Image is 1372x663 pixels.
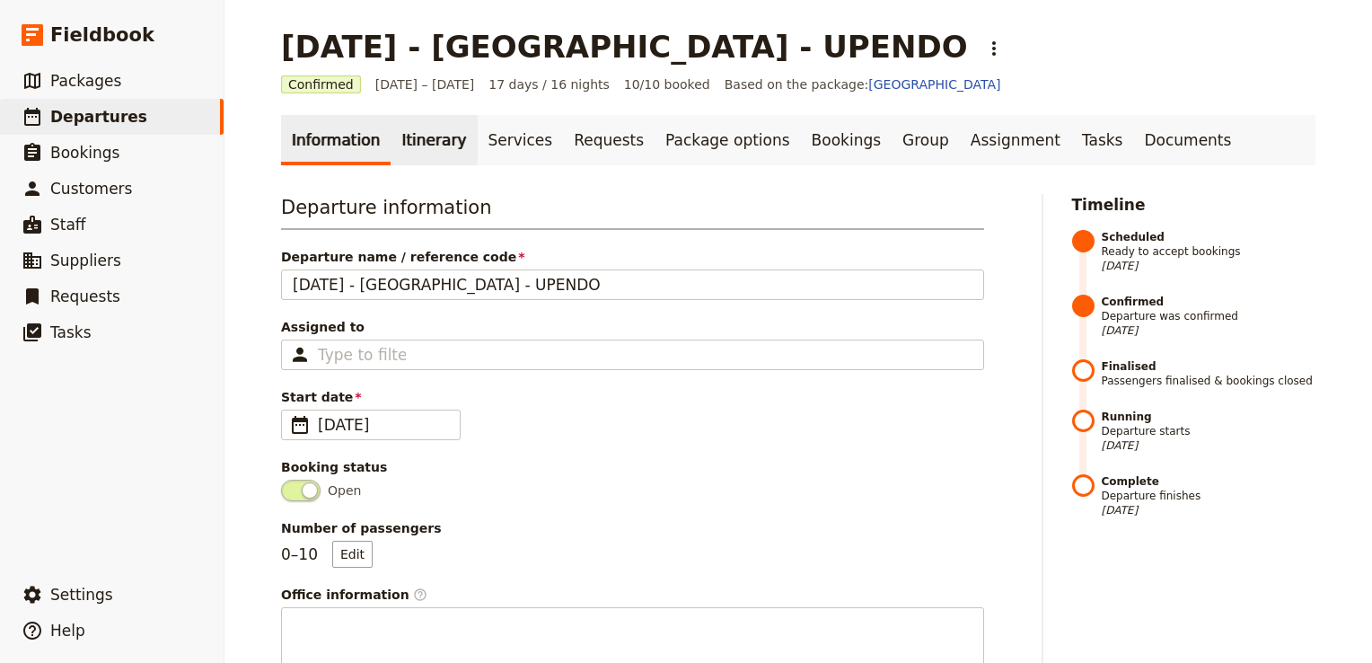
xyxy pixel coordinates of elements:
strong: Finalised [1102,359,1316,374]
strong: Complete [1102,474,1316,489]
strong: Scheduled [1102,230,1316,244]
span: Departure was confirmed [1102,295,1316,338]
a: Information [281,115,391,165]
span: Bookings [50,144,119,162]
button: Number of passengers0–10 [332,541,373,568]
p: 0 – 10 [281,541,373,568]
span: Departure starts [1102,410,1316,453]
span: Departures [50,108,147,126]
h2: Timeline [1072,194,1316,216]
span: ​ [289,414,311,436]
span: [DATE] [1102,438,1316,453]
button: Actions [979,33,1009,64]
a: Itinerary [391,115,477,165]
a: Group [892,115,960,165]
h1: [DATE] - [GEOGRAPHIC_DATA] - UPENDO [281,29,968,65]
span: Confirmed [281,75,361,93]
span: Settings [50,586,113,604]
span: Assigned to [281,318,984,336]
a: Services [478,115,564,165]
a: [GEOGRAPHIC_DATA] [868,77,1000,92]
a: Assignment [960,115,1071,165]
span: Number of passengers [281,519,984,537]
strong: Running [1102,410,1316,424]
a: Bookings [801,115,892,165]
a: Package options [655,115,800,165]
span: Fieldbook [50,22,154,49]
input: Assigned to [318,344,406,366]
span: 10/10 booked [624,75,710,93]
span: [DATE] [1102,259,1316,273]
h3: Departure information [281,194,984,230]
span: ​ [413,588,427,602]
a: Tasks [1071,115,1134,165]
span: Passengers finalised & bookings closed [1102,359,1316,388]
span: Customers [50,180,132,198]
span: Departure finishes [1102,474,1316,517]
span: Based on the package: [725,75,1001,93]
span: Departure name / reference code [281,248,984,266]
span: [DATE] [1102,503,1316,517]
strong: Confirmed [1102,295,1316,309]
span: Help [50,622,85,640]
span: Requests [50,287,120,305]
span: [DATE] [318,414,449,436]
span: Suppliers [50,252,121,270]
span: Start date [281,388,984,406]
span: Tasks [50,323,92,341]
span: Ready to accept bookings [1102,230,1316,273]
input: Departure name / reference code [281,270,984,300]
span: Open [328,482,361,499]
span: Staff [50,216,86,234]
a: Documents [1133,115,1242,165]
span: [DATE] [1102,323,1316,338]
span: [DATE] – [DATE] [375,75,475,93]
div: Booking status [281,458,984,476]
span: Packages [50,72,121,90]
a: Requests [563,115,655,165]
span: Office information [281,586,984,604]
span: 17 days / 16 nights [488,75,610,93]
